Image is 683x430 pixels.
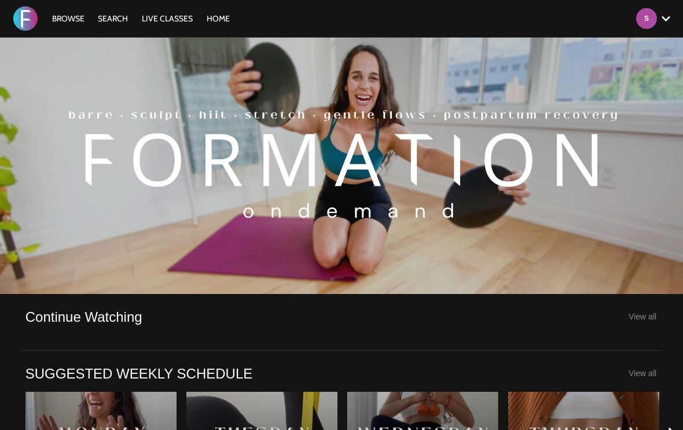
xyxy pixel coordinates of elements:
nav: Primary [46,13,236,24]
a: View all [629,312,656,321]
a: Continue Watching [25,308,142,326]
a: Browse [46,13,90,24]
img: FORMATION [13,6,38,31]
a: Search [92,13,134,24]
a: HOME [201,13,236,24]
a: View all [629,369,656,378]
a: LIVE CLASSES [136,13,199,24]
a: SUGGESTED WEEKLY SCHEDULE [25,365,253,383]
